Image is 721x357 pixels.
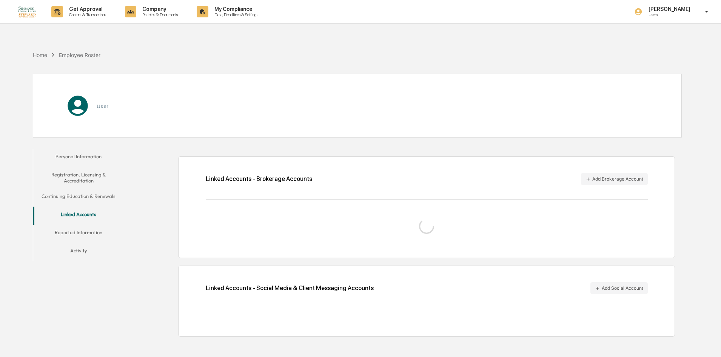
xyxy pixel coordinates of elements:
div: Home [33,52,47,58]
button: Personal Information [33,149,124,167]
img: logo [18,6,36,17]
p: Company [136,6,182,12]
div: secondary tabs example [33,149,124,261]
button: Registration, Licensing & Accreditation [33,167,124,189]
button: Reported Information [33,225,124,243]
p: Data, Deadlines & Settings [208,12,262,17]
button: Add Brokerage Account [581,173,648,185]
p: Content & Transactions [63,12,110,17]
p: Policies & Documents [136,12,182,17]
button: Add Social Account [590,282,648,294]
button: Continuing Education & Renewals [33,189,124,207]
p: Get Approval [63,6,110,12]
button: Linked Accounts [33,207,124,225]
p: [PERSON_NAME] [642,6,694,12]
div: Linked Accounts - Brokerage Accounts [206,175,312,182]
p: Users [642,12,694,17]
p: My Compliance [208,6,262,12]
div: Linked Accounts - Social Media & Client Messaging Accounts [206,282,648,294]
h3: User [97,103,108,109]
button: Activity [33,243,124,261]
div: Employee Roster [59,52,100,58]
